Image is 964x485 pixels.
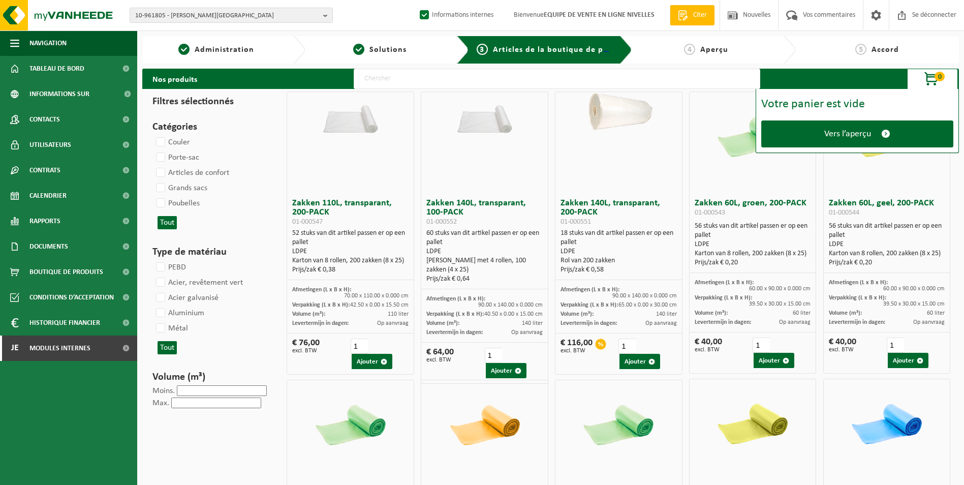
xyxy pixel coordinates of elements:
[292,256,409,265] div: Karton van 8 rollen, 200 zakken (8 x 25)
[178,44,190,55] span: 1
[442,92,528,135] img: 01-000552
[829,295,886,301] span: Verpakking (L x B x H):
[872,46,899,54] span: Accord
[477,44,612,56] a: 3Articles de la boutique de produits
[29,81,117,107] span: Informations sur l’entreprise
[292,198,392,226] font: Zakken 110L, transparant, 200-PACK
[29,158,60,183] span: Contrats
[154,290,219,306] label: Acier galvanisé
[158,341,177,354] button: Tout
[829,337,856,347] font: € 40,00
[426,275,543,284] div: Prijs/zak € 0,64
[801,44,954,56] a: 5Accord
[829,280,888,286] span: Afmetingen (L x B x H):
[154,260,186,275] label: PEBD
[426,218,457,226] span: 01-000552
[695,295,752,301] span: Verpakking (L x B x H):
[154,180,207,196] label: Grands sacs
[351,339,368,354] input: 1
[761,120,953,147] a: Vers l’aperçu
[29,56,84,81] span: Tableau de bord
[29,183,67,208] span: Calendrier
[561,338,593,348] font: € 116,00
[292,247,409,256] div: LDPE
[695,280,754,286] span: Afmetingen (L x B x H):
[307,92,394,135] img: 01-000547
[670,5,714,25] a: Citer
[561,302,618,308] span: Verpakking (L x B x H):
[793,310,811,316] span: 60 liter
[695,319,751,325] span: Levertermijn in dagen:
[709,379,796,466] img: 01-000554
[426,256,543,275] div: [PERSON_NAME] met 4 rollen, 100 zakken (4 x 25)
[485,348,502,363] input: 1
[426,311,484,317] span: Verpakking (L x B x H):
[352,354,392,369] button: Ajouter
[618,339,636,354] input: 1
[561,198,660,226] font: Zakken 140L, transparant, 200-PACK
[695,249,811,258] div: Karton van 8 rollen, 200 zakken (8 x 25)
[700,46,728,54] span: Aperçu
[829,319,885,325] span: Levertermijn in dagen:
[575,380,662,467] img: 01-000553
[625,358,646,365] font: Ajouter
[829,310,862,316] span: Volume (m³):
[369,46,407,54] span: Solutions
[855,44,866,55] span: 5
[935,72,945,81] span: 0
[883,301,945,307] span: 39.50 x 30.00 x 15.00 cm
[29,208,60,234] span: Rapports
[292,287,351,293] span: Afmetingen (L x B x H):
[418,8,493,23] label: Informations internes
[426,296,485,302] span: Afmetingen (L x B x H):
[829,198,934,217] font: Zakken 60L, geel, 200-PACK
[709,92,796,178] img: 01-000543
[493,46,632,54] span: Articles de la boutique de produits
[484,311,543,317] span: 40.50 x 0.00 x 15.00 cm
[29,336,90,361] span: Modules internes
[561,256,677,265] div: Rol van 200 zakken
[618,302,677,308] span: 65.00 x 0.00 x 30.00 cm
[29,310,100,336] span: Historique financier
[350,302,409,308] span: 42.50 x 0.00 x 15.50 cm
[477,44,488,55] span: 3
[749,286,811,292] span: 60.00 x 90.00 x 0.000 cm
[561,218,591,226] span: 01-000551
[426,229,539,246] font: 60 stuks van dit artikel passen er op een pallet
[761,98,953,110] div: Votre panier est vide
[154,275,243,290] label: Acier, revêtement vert
[292,229,405,246] font: 52 stuks van dit artikel passen er op een pallet
[514,11,655,19] font: Bienvenue
[152,399,169,407] label: Max.
[426,247,543,256] div: LDPE
[29,234,68,259] span: Documents
[426,329,483,336] span: Levertermijn in dagen:
[154,321,188,336] label: Métal
[544,11,655,19] strong: EQUIPE DE VENTE EN LIGNE NIVELLES
[158,216,177,229] button: Tout
[637,44,775,56] a: 4Aperçu
[357,358,378,365] font: Ajouter
[388,311,409,317] span: 110 liter
[29,31,67,56] span: Navigation
[619,354,660,369] button: Ajouter
[511,329,543,336] span: Op aanvraag
[195,46,254,54] span: Administration
[147,44,285,56] a: 1Administration
[684,44,695,55] span: 4
[561,287,619,293] span: Afmetingen (L x B x H):
[292,302,350,308] span: Verpakking (L x B x H):
[913,319,945,325] span: Op aanvraag
[561,320,617,326] span: Levertermijn in dagen:
[310,44,448,56] a: 2Solutions
[695,198,806,217] font: Zakken 60L, groen, 200-PACK
[292,265,409,275] div: Prijs/zak € 0,38
[154,165,229,180] label: Articles de confort
[829,249,945,258] div: Karton van 8 rollen, 200 zakken (8 x 25)
[10,336,19,361] span: Je
[561,311,594,317] span: Volume (m³):
[893,357,914,364] font: Ajouter
[307,380,394,467] img: 01-000548
[829,258,945,267] div: Prijs/zak € 0,20
[292,320,349,326] span: Levertermijn in dagen:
